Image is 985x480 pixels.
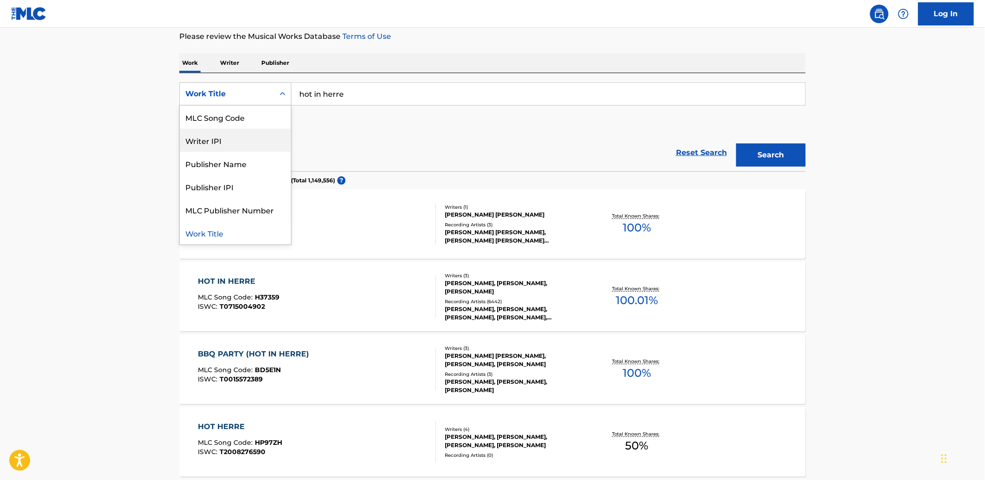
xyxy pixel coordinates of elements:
span: T0715004902 [220,302,265,311]
span: 50 % [625,437,649,454]
a: HOT IN HERREMLC Song Code:H37359ISWC:T0715004902Writers (3)[PERSON_NAME], [PERSON_NAME], [PERSON_... [179,262,806,331]
p: Total Known Shares: [612,358,662,365]
a: HOT HERREMLC Song Code:HP97ZHISWC:T2008276590Writers (4)[PERSON_NAME], [PERSON_NAME], [PERSON_NAM... [179,407,806,477]
img: MLC Logo [11,7,47,20]
img: help [898,8,909,19]
span: ISWC : [198,375,220,383]
div: Writer IPI [180,129,291,152]
span: 100.01 % [616,292,658,309]
div: [PERSON_NAME] [PERSON_NAME], [PERSON_NAME] [PERSON_NAME] [PERSON_NAME] [445,228,585,245]
span: T2008276590 [220,448,266,456]
div: Writers ( 3 ) [445,272,585,279]
span: ISWC : [198,448,220,456]
div: Work Title [185,88,269,100]
div: [PERSON_NAME], [PERSON_NAME], [PERSON_NAME] [445,378,585,394]
div: BBQ PARTY (HOT IN HERRE) [198,349,314,360]
a: Reset Search [671,143,732,163]
div: [PERSON_NAME], [PERSON_NAME], [PERSON_NAME], [PERSON_NAME], [PERSON_NAME] [445,305,585,322]
p: Writer [217,53,242,73]
img: search [874,8,885,19]
p: Please review the Musical Works Database [179,31,806,42]
span: 100 % [623,219,651,236]
div: Publisher IPI [180,175,291,198]
a: BBQ PARTY (HOT IN HERRE)MLC Song Code:BD5E1NISWC:T0015572389Writers (3)[PERSON_NAME] [PERSON_NAME... [179,335,806,404]
div: HOT IN HERRE [198,276,280,287]
div: Drag [941,445,947,473]
iframe: Chat Widget [939,436,985,480]
p: Work [179,53,201,73]
span: MLC Song Code : [198,293,255,301]
div: MLC Song Code [180,106,291,129]
div: Recording Artists ( 3 ) [445,371,585,378]
form: Search Form [179,82,806,171]
span: H37359 [255,293,280,301]
a: Public Search [870,5,889,23]
div: [PERSON_NAME] [PERSON_NAME], [PERSON_NAME], [PERSON_NAME] [445,352,585,368]
span: ISWC : [198,302,220,311]
div: [PERSON_NAME], [PERSON_NAME], [PERSON_NAME], [PERSON_NAME] [445,433,585,449]
div: Work Title [180,221,291,244]
div: HOT HERRE [198,421,283,432]
p: Publisher [259,53,292,73]
button: Search [736,143,806,167]
span: MLC Song Code : [198,438,255,447]
a: HOT IN HERREMLC Song Code:HQ06YLISWC:T0090559457Writers (1)[PERSON_NAME] [PERSON_NAME]Recording A... [179,189,806,259]
div: Recording Artists ( 6442 ) [445,298,585,305]
div: Recording Artists ( 0 ) [445,452,585,459]
div: Writers ( 4 ) [445,426,585,433]
p: Total Known Shares: [612,212,662,219]
p: Total Known Shares: [612,430,662,437]
div: Writers ( 1 ) [445,204,585,211]
div: Help [894,5,913,23]
a: Terms of Use [341,32,391,41]
div: MLC Publisher Number [180,198,291,221]
span: MLC Song Code : [198,366,255,374]
div: Writers ( 3 ) [445,345,585,352]
span: 100 % [623,365,651,381]
a: Log In [918,2,974,25]
span: T0015572389 [220,375,263,383]
span: HP97ZH [255,438,283,447]
div: Recording Artists ( 3 ) [445,221,585,228]
span: ? [337,176,346,185]
span: BD5E1N [255,366,281,374]
div: [PERSON_NAME] [PERSON_NAME] [445,211,585,219]
p: Total Known Shares: [612,285,662,292]
div: Publisher Name [180,152,291,175]
div: [PERSON_NAME], [PERSON_NAME], [PERSON_NAME] [445,279,585,296]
